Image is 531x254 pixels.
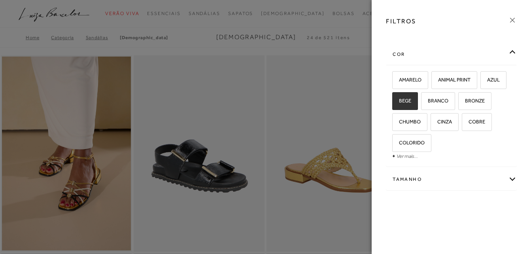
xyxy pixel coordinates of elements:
div: Tamanho [386,169,516,190]
input: BRONZE [457,98,465,106]
input: COLORIDO [391,140,399,148]
span: CINZA [431,119,452,125]
span: CHUMBO [393,119,421,125]
span: ANIMAL PRINT [432,77,471,83]
input: CHUMBO [391,119,399,127]
span: BRONZE [459,98,485,104]
input: AZUL [479,77,487,85]
span: COBRE [463,119,485,125]
input: BRANCO [420,98,428,106]
h3: FILTROS [386,17,416,26]
span: AZUL [481,77,500,83]
input: AMARELO [391,77,399,85]
span: AMARELO [393,77,421,83]
input: COBRE [461,119,469,127]
a: Ver mais... [397,153,418,159]
input: BEGE [391,98,399,106]
span: BRANCO [422,98,448,104]
span: + [392,153,395,159]
input: ANIMAL PRINT [430,77,438,85]
span: COLORIDO [393,140,425,146]
input: CINZA [429,119,437,127]
div: cor [386,44,516,65]
span: BEGE [393,98,411,104]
